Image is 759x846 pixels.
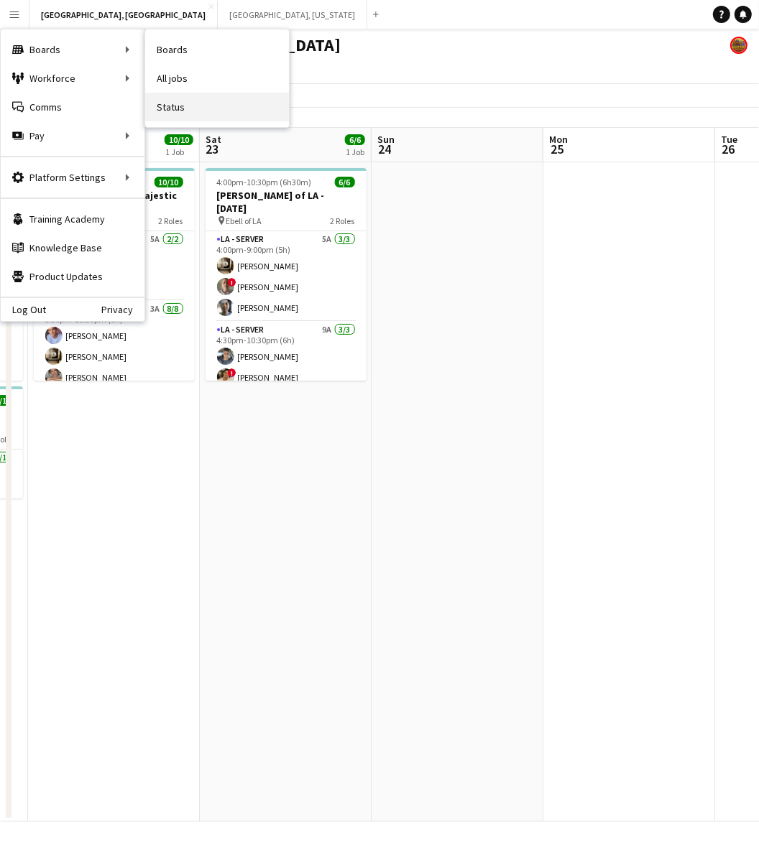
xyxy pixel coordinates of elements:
div: 1 Job [346,147,364,157]
span: 10/10 [155,177,183,187]
span: Sun [377,133,395,146]
span: 2 Roles [159,215,183,226]
div: Workforce [1,64,144,93]
span: 6/6 [335,177,355,187]
app-card-role: LA - Server5A3/34:00pm-9:00pm (5h)[PERSON_NAME]![PERSON_NAME][PERSON_NAME] [206,231,367,322]
a: Log Out [1,304,46,315]
span: 10/10 [165,134,193,145]
a: Status [145,93,289,121]
button: [GEOGRAPHIC_DATA], [GEOGRAPHIC_DATA] [29,1,218,29]
span: 4:00pm-10:30pm (6h30m) [217,177,312,187]
div: 1 Job [165,147,193,157]
span: 6/6 [345,134,365,145]
span: ! [228,278,236,287]
div: Platform Settings [1,163,144,192]
div: Boards [1,35,144,64]
h3: [PERSON_NAME] of LA - [DATE] [206,189,367,215]
a: Comms [1,93,144,121]
app-user-avatar: Rollin Hero [730,37,747,54]
app-job-card: 4:00pm-10:30pm (6h30m)6/6[PERSON_NAME] of LA - [DATE] Ebell of LA2 RolesLA - Server5A3/34:00pm-9:... [206,168,367,381]
button: [GEOGRAPHIC_DATA], [US_STATE] [218,1,367,29]
span: Ebell of LA [226,215,262,226]
div: Pay [1,121,144,150]
span: 25 [547,141,568,157]
a: All jobs [145,64,289,93]
span: 23 [203,141,221,157]
a: Knowledge Base [1,233,144,262]
app-card-role: LA - Server9A3/34:30pm-10:30pm (6h)[PERSON_NAME]![PERSON_NAME] [206,322,367,412]
span: Mon [549,133,568,146]
a: Training Academy [1,205,144,233]
span: Tue [721,133,737,146]
span: 26 [719,141,737,157]
span: 2 Roles [331,215,355,226]
span: ! [228,368,236,377]
span: Sat [206,133,221,146]
a: Privacy [101,304,144,315]
span: 24 [375,141,395,157]
a: Product Updates [1,262,144,291]
a: Boards [145,35,289,64]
